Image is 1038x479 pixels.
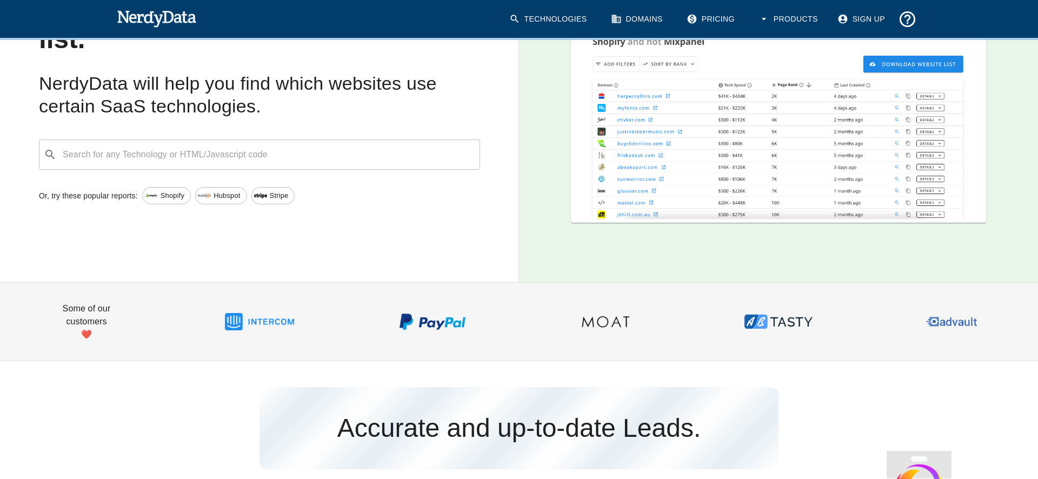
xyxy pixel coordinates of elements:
a: Pricing [680,5,743,33]
button: Support and Documentation [894,5,921,33]
img: ABTasty [744,287,813,356]
img: A screenshot of a report showing the total number of websites using Shopify [571,9,986,218]
h3: Accurate and up-to-date Leads. [259,387,778,469]
a: Technologies [503,5,596,33]
img: NerdyData.com [117,8,196,29]
a: Stripe [251,187,295,204]
a: Shopify [142,187,191,204]
p: Or, try these popular reports: [39,190,138,201]
a: Domains [604,5,671,33]
img: Advault [917,287,986,356]
h2: NerdyData will help you find which websites use certain SaaS technologies. [39,72,480,118]
span: Shopify [155,190,190,201]
button: Products [752,5,827,33]
a: Sign Up [831,5,894,33]
img: Intercom [225,287,294,356]
a: Hubspot [195,187,247,204]
img: PayPal [398,287,467,356]
span: Stripe [264,190,295,201]
img: Moat [571,287,640,356]
span: Hubspot [208,190,246,201]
